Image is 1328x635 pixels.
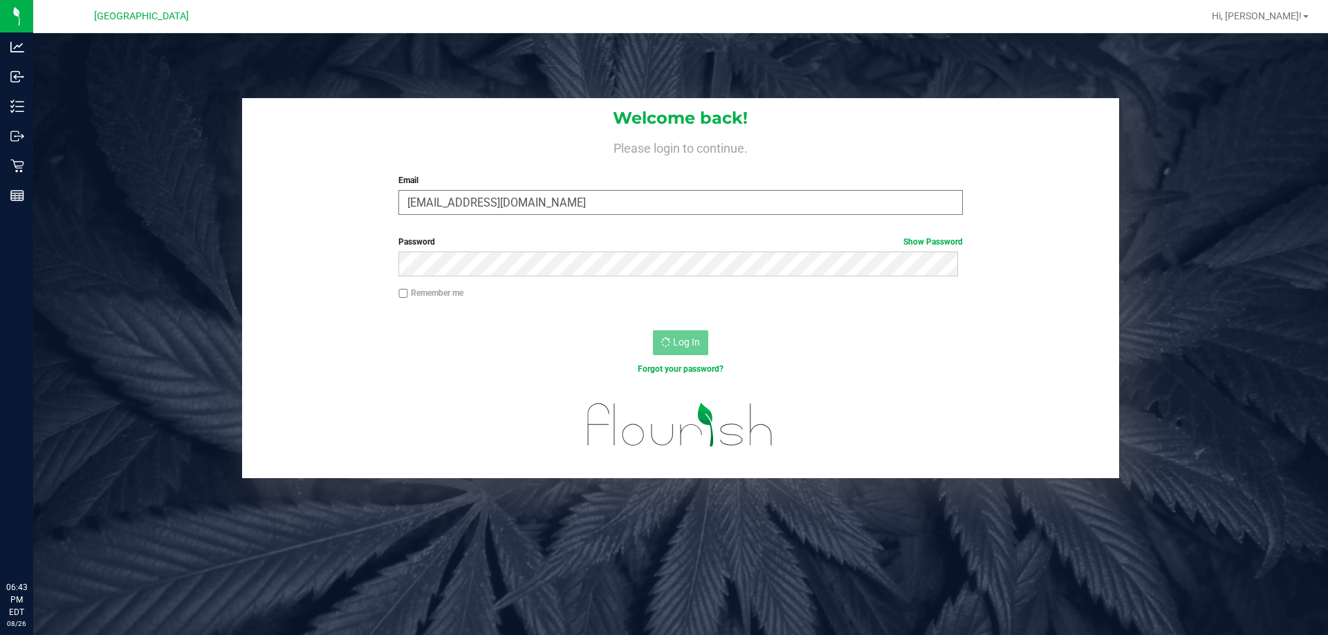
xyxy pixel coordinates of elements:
[242,109,1119,127] h1: Welcome back!
[242,138,1119,155] h4: Please login to continue.
[398,289,408,298] input: Remember me
[10,159,24,173] inline-svg: Retail
[398,237,435,247] span: Password
[653,330,708,355] button: Log In
[10,189,24,202] inline-svg: Reports
[10,70,24,84] inline-svg: Inbound
[398,287,463,299] label: Remember me
[10,40,24,54] inline-svg: Analytics
[1212,10,1302,21] span: Hi, [PERSON_NAME]!
[571,390,790,460] img: flourish_logo.svg
[6,581,27,618] p: 06:43 PM EDT
[6,618,27,629] p: 08/26
[638,364,723,374] a: Forgot your password?
[673,337,700,348] span: Log In
[94,10,189,22] span: [GEOGRAPHIC_DATA]
[10,129,24,143] inline-svg: Outbound
[10,99,24,113] inline-svg: Inventory
[903,237,963,247] a: Show Password
[398,174,962,187] label: Email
